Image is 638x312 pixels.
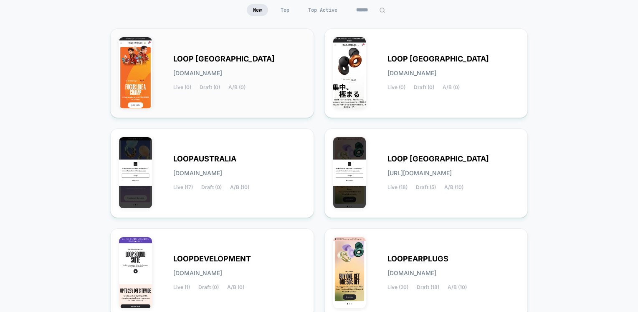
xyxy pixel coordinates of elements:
[201,184,222,190] span: Draft (0)
[119,137,152,208] img: LOOPAUSTRALIA
[173,70,222,76] span: [DOMAIN_NAME]
[387,170,452,176] span: [URL][DOMAIN_NAME]
[417,284,439,290] span: Draft (18)
[444,184,463,190] span: A/B (10)
[228,84,246,90] span: A/B (0)
[200,84,220,90] span: Draft (0)
[443,84,460,90] span: A/B (0)
[274,4,296,16] span: Top
[227,284,244,290] span: A/B (0)
[416,184,436,190] span: Draft (5)
[387,256,448,262] span: LOOPEARPLUGS
[173,56,275,62] span: LOOP [GEOGRAPHIC_DATA]
[173,270,222,276] span: [DOMAIN_NAME]
[387,184,408,190] span: Live (18)
[173,156,236,162] span: LOOPAUSTRALIA
[333,237,366,308] img: LOOPEARPLUGS
[302,4,344,16] span: Top Active
[387,70,436,76] span: [DOMAIN_NAME]
[173,184,193,190] span: Live (17)
[333,37,366,108] img: LOOP_JAPAN
[119,237,152,308] img: LOOPDEVELOPMENT
[379,7,385,13] img: edit
[173,284,190,290] span: Live (1)
[387,284,408,290] span: Live (20)
[414,84,434,90] span: Draft (0)
[387,156,489,162] span: LOOP [GEOGRAPHIC_DATA]
[247,4,268,16] span: New
[173,84,191,90] span: Live (0)
[387,56,489,62] span: LOOP [GEOGRAPHIC_DATA]
[448,284,467,290] span: A/B (10)
[198,284,219,290] span: Draft (0)
[173,256,251,262] span: LOOPDEVELOPMENT
[230,184,249,190] span: A/B (10)
[387,270,436,276] span: [DOMAIN_NAME]
[119,37,152,108] img: LOOP_INDIA
[387,84,405,90] span: Live (0)
[333,137,366,208] img: LOOP_UNITED_STATES
[173,170,222,176] span: [DOMAIN_NAME]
